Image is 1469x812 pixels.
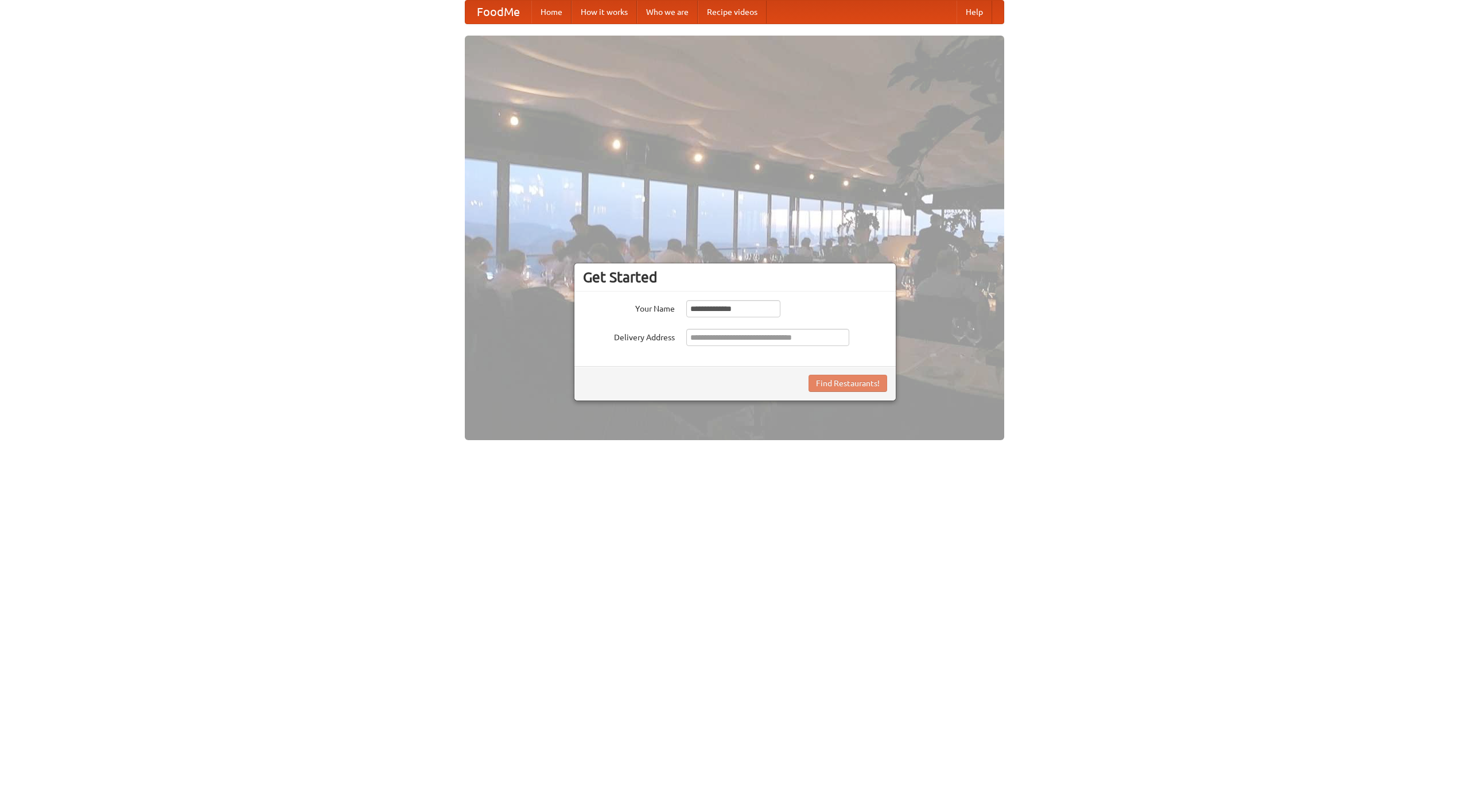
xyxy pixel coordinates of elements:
a: Recipe videos [698,1,767,24]
a: How it works [572,1,637,24]
a: Help [957,1,992,24]
a: Who we are [637,1,698,24]
a: Home [531,1,572,24]
h3: Get Started [583,269,887,286]
button: Find Restaurants! [809,375,887,392]
label: Your Name [583,300,675,314]
a: FoodMe [465,1,531,24]
label: Delivery Address [583,329,675,343]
